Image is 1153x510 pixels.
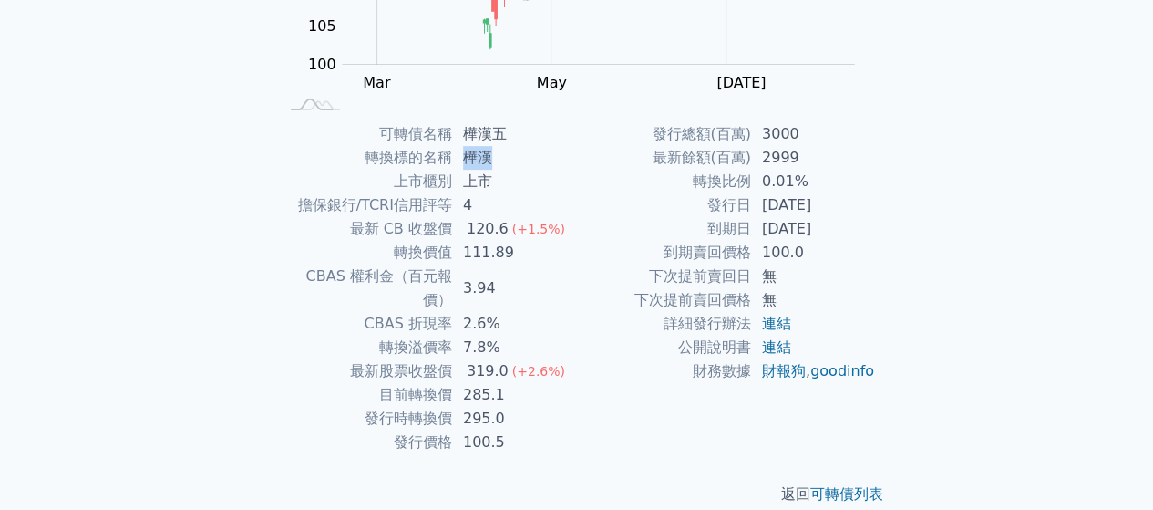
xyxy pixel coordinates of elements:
[577,193,751,217] td: 發行日
[512,222,565,236] span: (+1.5%)
[577,170,751,193] td: 轉換比例
[452,383,577,407] td: 285.1
[452,407,577,431] td: 295.0
[278,122,452,146] td: 可轉債名稱
[751,288,876,312] td: 無
[577,336,751,359] td: 公開說明書
[463,359,512,383] div: 319.0
[577,241,751,265] td: 到期賣回價格
[452,170,577,193] td: 上市
[751,241,876,265] td: 100.0
[751,217,876,241] td: [DATE]
[751,193,876,217] td: [DATE]
[452,241,577,265] td: 111.89
[308,56,336,73] tspan: 100
[762,338,791,356] a: 連結
[1062,422,1153,510] iframe: Chat Widget
[278,241,452,265] td: 轉換價值
[278,146,452,170] td: 轉換標的名稱
[452,265,577,312] td: 3.94
[452,122,577,146] td: 樺漢五
[278,336,452,359] td: 轉換溢價率
[762,362,806,380] a: 財報狗
[716,74,766,91] tspan: [DATE]
[452,312,577,336] td: 2.6%
[577,217,751,241] td: 到期日
[308,17,336,35] tspan: 105
[577,312,751,336] td: 詳細發行辦法
[452,336,577,359] td: 7.8%
[577,265,751,288] td: 下次提前賣回日
[1062,422,1153,510] div: 聊天小工具
[577,288,751,312] td: 下次提前賣回價格
[256,484,898,505] p: 返回
[452,431,577,454] td: 100.5
[278,217,452,241] td: 最新 CB 收盤價
[278,312,452,336] td: CBAS 折現率
[751,265,876,288] td: 無
[363,74,391,91] tspan: Mar
[278,193,452,217] td: 擔保銀行/TCRI信用評等
[577,122,751,146] td: 發行總額(百萬)
[278,170,452,193] td: 上市櫃別
[278,383,452,407] td: 目前轉換價
[512,364,565,379] span: (+2.6%)
[278,359,452,383] td: 最新股票收盤價
[463,217,512,241] div: 120.6
[751,122,876,146] td: 3000
[810,485,883,503] a: 可轉債列表
[278,265,452,312] td: CBAS 權利金（百元報價）
[452,193,577,217] td: 4
[751,170,876,193] td: 0.01%
[537,74,567,91] tspan: May
[762,315,791,332] a: 連結
[751,359,876,383] td: ,
[278,407,452,431] td: 發行時轉換價
[577,359,751,383] td: 財務數據
[577,146,751,170] td: 最新餘額(百萬)
[278,431,452,454] td: 發行價格
[751,146,876,170] td: 2999
[810,362,874,380] a: goodinfo
[452,146,577,170] td: 樺漢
